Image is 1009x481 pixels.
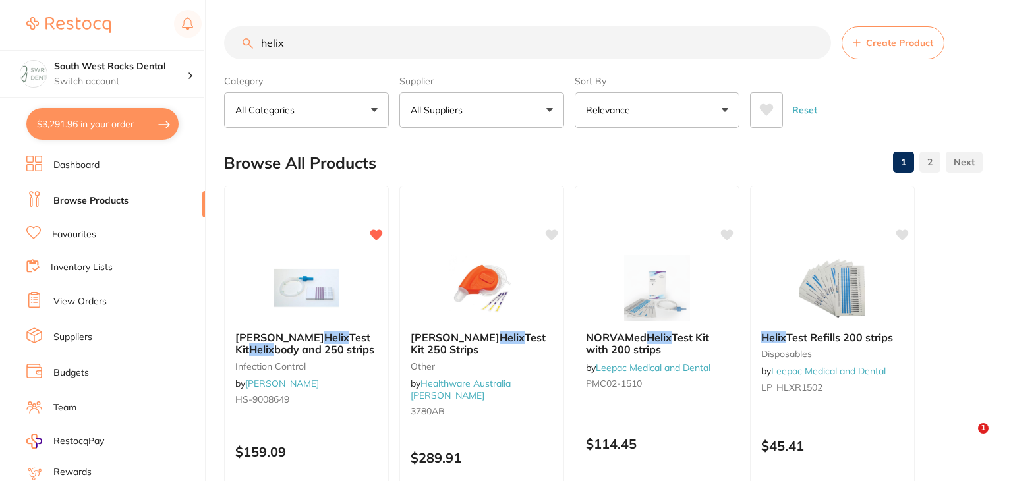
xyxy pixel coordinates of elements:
[411,103,468,117] p: All Suppliers
[51,261,113,274] a: Inventory Lists
[586,378,642,389] span: PMC02-1510
[761,382,822,393] span: LP_HLXR1502
[264,255,349,321] img: HENRY SCHEIN Helix Test Kit Helix body and 250 strips
[399,75,564,87] label: Supplier
[235,331,324,344] span: [PERSON_NAME]
[249,343,274,356] em: Helix
[790,255,875,321] img: Helix Test Refills 200 strips
[26,17,111,33] img: Restocq Logo
[26,434,104,449] a: RestocqPay
[54,60,187,73] h4: South West Rocks Dental
[842,26,944,59] button: Create Product
[53,466,92,479] a: Rewards
[575,75,739,87] label: Sort By
[978,423,989,434] span: 1
[26,108,179,140] button: $3,291.96 in your order
[866,38,933,48] span: Create Product
[771,365,886,377] a: Leepac Medical and Dental
[53,401,76,414] a: Team
[53,435,104,448] span: RestocqPay
[761,331,786,344] em: Helix
[951,423,983,455] iframe: Intercom live chat
[53,366,89,380] a: Budgets
[235,103,300,117] p: All Categories
[586,331,728,356] b: NORVAMed Helix Test Kit with 200 strips
[614,255,700,321] img: NORVAMed Helix Test Kit with 200 strips
[761,331,904,343] b: Helix Test Refills 200 strips
[224,75,389,87] label: Category
[586,331,647,344] span: NORVAMed
[411,331,546,356] span: Test Kit 250 Strips
[224,92,389,128] button: All Categories
[53,295,107,308] a: View Orders
[786,331,893,344] span: Test Refills 200 strips
[245,378,319,389] a: [PERSON_NAME]
[411,331,500,344] span: [PERSON_NAME]
[324,331,349,344] em: Helix
[411,405,445,417] span: 3780AB
[586,362,710,374] span: by
[235,331,378,356] b: HENRY SCHEIN Helix Test Kit Helix body and 250 strips
[53,331,92,344] a: Suppliers
[399,92,564,128] button: All Suppliers
[919,149,940,175] a: 2
[411,450,553,465] p: $289.91
[235,331,370,356] span: Test Kit
[761,438,904,453] p: $45.41
[586,436,728,451] p: $114.45
[596,362,710,374] a: Leepac Medical and Dental
[20,61,47,87] img: South West Rocks Dental
[586,103,635,117] p: Relevance
[53,194,129,208] a: Browse Products
[411,378,511,401] a: Healthware Australia [PERSON_NAME]
[274,343,374,356] span: body and 250 strips
[411,361,553,372] small: other
[761,365,886,377] span: by
[893,149,914,175] a: 1
[411,331,553,356] b: Browne Helix Test Kit 250 Strips
[586,331,709,356] span: Test Kit with 200 strips
[26,434,42,449] img: RestocqPay
[788,92,821,128] button: Reset
[224,154,376,173] h2: Browse All Products
[52,228,96,241] a: Favourites
[235,378,319,389] span: by
[224,26,831,59] input: Search Products
[26,10,111,40] a: Restocq Logo
[411,378,511,401] span: by
[761,349,904,359] small: disposables
[647,331,672,344] em: Helix
[575,92,739,128] button: Relevance
[53,159,100,172] a: Dashboard
[235,361,378,372] small: infection control
[439,255,525,321] img: Browne Helix Test Kit 250 Strips
[235,444,378,459] p: $159.09
[235,393,289,405] span: HS-9008649
[54,75,187,88] p: Switch account
[500,331,525,344] em: Helix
